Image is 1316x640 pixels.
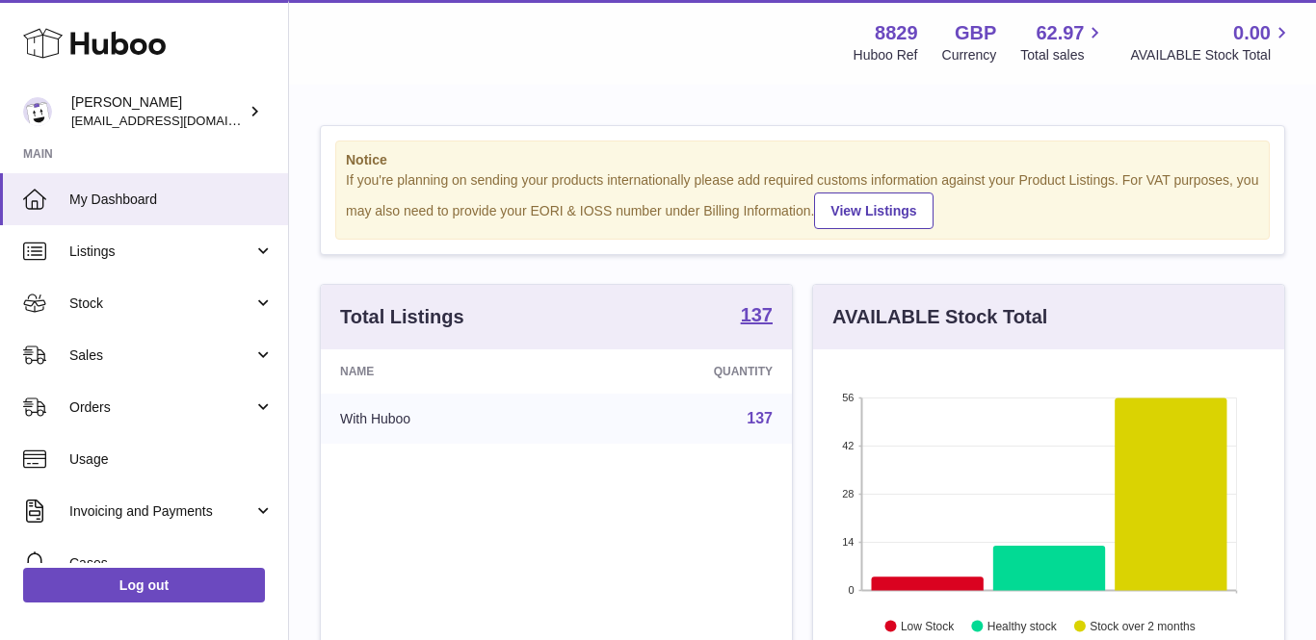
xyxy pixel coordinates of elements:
[854,46,918,64] div: Huboo Ref
[1130,20,1293,64] a: 0.00 AVAILABLE Stock Total
[1233,20,1271,46] span: 0.00
[747,410,773,426] a: 137
[848,584,854,596] text: 0
[69,243,253,261] span: Listings
[340,304,464,330] h3: Total Listings
[901,619,955,632] text: Low Stock
[1020,46,1106,64] span: Total sales
[1036,20,1084,46] span: 62.97
[842,392,854,403] text: 56
[814,192,933,229] a: View Listings
[842,440,854,451] text: 42
[987,619,1058,632] text: Healthy stock
[875,20,918,46] strong: 8829
[942,46,997,64] div: Currency
[69,398,253,417] span: Orders
[346,171,1259,229] div: If you're planning on sending your products internationally please add required customs informati...
[71,113,283,128] span: [EMAIL_ADDRESS][DOMAIN_NAME]
[1090,619,1195,632] text: Stock over 2 months
[842,488,854,499] text: 28
[569,349,792,394] th: Quantity
[346,151,1259,169] strong: Notice
[832,304,1047,330] h3: AVAILABLE Stock Total
[1130,46,1293,64] span: AVAILABLE Stock Total
[71,93,245,130] div: [PERSON_NAME]
[23,568,265,602] a: Log out
[741,305,773,324] strong: 137
[321,349,569,394] th: Name
[741,305,773,328] a: 137
[69,346,253,365] span: Sales
[69,554,274,573] span: Cases
[955,20,996,46] strong: GBP
[69,191,274,209] span: My Dashboard
[1020,20,1106,64] a: 62.97 Total sales
[69,502,253,521] span: Invoicing and Payments
[321,394,569,444] td: With Huboo
[69,450,274,469] span: Usage
[842,536,854,548] text: 14
[23,97,52,126] img: commandes@kpmatech.com
[69,294,253,313] span: Stock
